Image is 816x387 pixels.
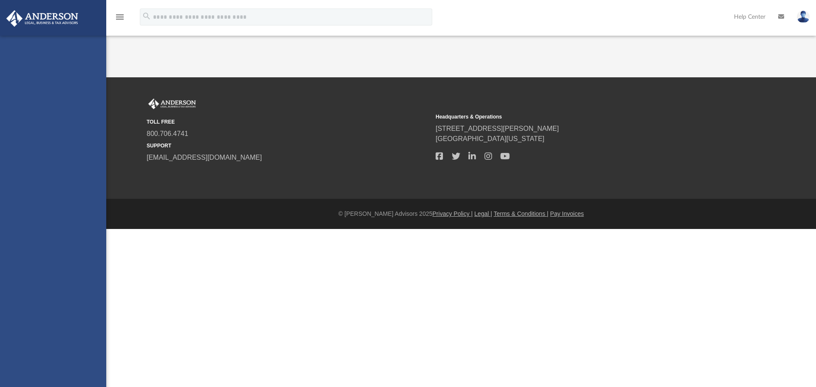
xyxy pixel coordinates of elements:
img: User Pic [797,11,810,23]
div: © [PERSON_NAME] Advisors 2025 [106,209,816,218]
a: Terms & Conditions | [494,210,549,217]
img: Anderson Advisors Platinum Portal [4,10,81,27]
i: menu [115,12,125,22]
a: [GEOGRAPHIC_DATA][US_STATE] [436,135,544,142]
small: SUPPORT [147,142,430,150]
small: TOLL FREE [147,118,430,126]
a: menu [115,16,125,22]
a: [STREET_ADDRESS][PERSON_NAME] [436,125,559,132]
a: Privacy Policy | [433,210,473,217]
a: 800.706.4741 [147,130,188,137]
img: Anderson Advisors Platinum Portal [147,99,198,110]
a: Legal | [474,210,492,217]
a: Pay Invoices [550,210,584,217]
a: [EMAIL_ADDRESS][DOMAIN_NAME] [147,154,262,161]
i: search [142,11,151,21]
small: Headquarters & Operations [436,113,719,121]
